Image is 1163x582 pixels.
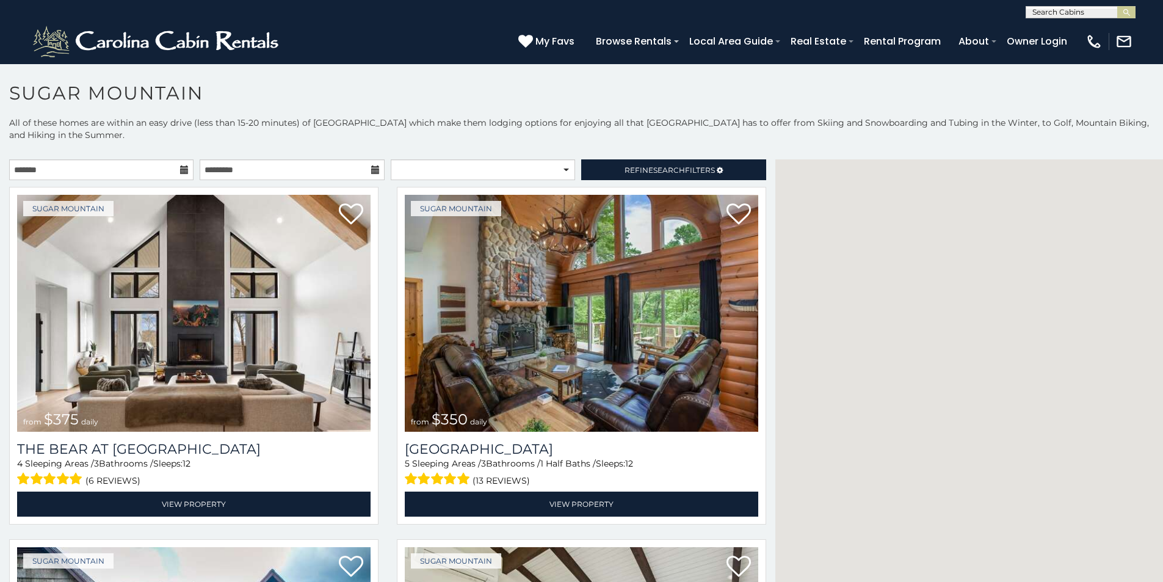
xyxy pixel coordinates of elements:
span: My Favs [535,34,574,49]
a: Sugar Mountain [23,553,114,569]
a: My Favs [518,34,578,49]
span: from [411,417,429,426]
span: (6 reviews) [85,473,140,489]
h3: Grouse Moor Lodge [405,441,758,457]
span: daily [81,417,98,426]
span: 12 [625,458,633,469]
span: 3 [481,458,486,469]
a: Local Area Guide [683,31,779,52]
div: Sleeping Areas / Bathrooms / Sleeps: [17,457,371,489]
a: [GEOGRAPHIC_DATA] [405,441,758,457]
a: Grouse Moor Lodge from $350 daily [405,195,758,432]
a: The Bear At Sugar Mountain from $375 daily [17,195,371,432]
img: The Bear At Sugar Mountain [17,195,371,432]
a: Owner Login [1001,31,1073,52]
img: phone-regular-white.png [1085,33,1103,50]
span: (13 reviews) [473,473,530,489]
a: Sugar Mountain [411,553,501,569]
a: The Bear At [GEOGRAPHIC_DATA] [17,441,371,457]
span: Refine Filters [625,166,715,175]
a: View Property [17,492,371,517]
span: Search [653,166,685,175]
a: Sugar Mountain [23,201,114,216]
a: Browse Rentals [590,31,678,52]
img: mail-regular-white.png [1115,33,1132,50]
a: Sugar Mountain [411,201,501,216]
span: $375 [44,410,79,428]
a: About [952,31,995,52]
span: 5 [405,458,410,469]
span: $350 [432,410,468,428]
a: Rental Program [858,31,947,52]
span: 3 [94,458,99,469]
a: Add to favorites [726,555,751,580]
span: 4 [17,458,23,469]
a: Add to favorites [339,555,363,580]
img: White-1-2.png [31,23,284,60]
a: View Property [405,492,758,517]
h3: The Bear At Sugar Mountain [17,441,371,457]
span: from [23,417,42,426]
a: Add to favorites [726,202,751,228]
img: Grouse Moor Lodge [405,195,758,432]
a: Real Estate [784,31,852,52]
a: RefineSearchFilters [581,159,766,180]
span: daily [470,417,487,426]
span: 12 [183,458,190,469]
a: Add to favorites [339,202,363,228]
div: Sleeping Areas / Bathrooms / Sleeps: [405,457,758,489]
span: 1 Half Baths / [540,458,596,469]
